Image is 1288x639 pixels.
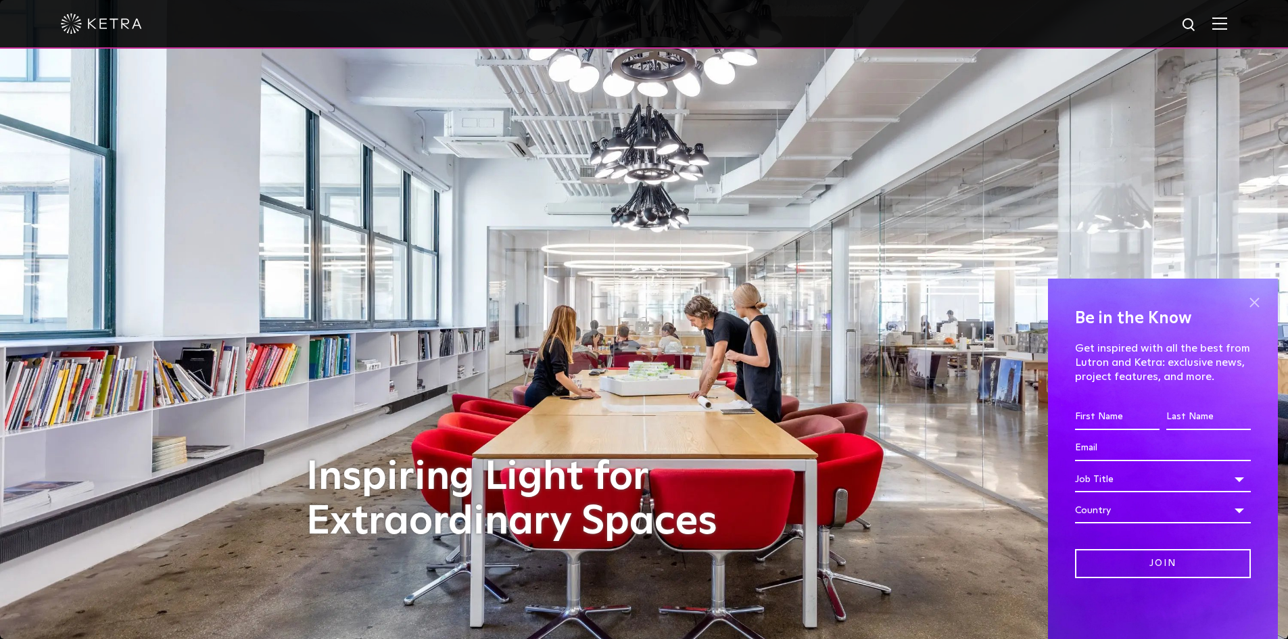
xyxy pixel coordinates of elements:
p: Get inspired with all the best from Lutron and Ketra: exclusive news, project features, and more. [1075,341,1251,383]
img: Hamburger%20Nav.svg [1212,17,1227,30]
input: First Name [1075,404,1160,430]
input: Last Name [1166,404,1251,430]
img: ketra-logo-2019-white [61,14,142,34]
input: Email [1075,435,1251,461]
div: Country [1075,498,1251,523]
input: Join [1075,549,1251,578]
div: Job Title [1075,467,1251,492]
img: search icon [1181,17,1198,34]
h4: Be in the Know [1075,306,1251,331]
h1: Inspiring Light for Extraordinary Spaces [306,455,746,544]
